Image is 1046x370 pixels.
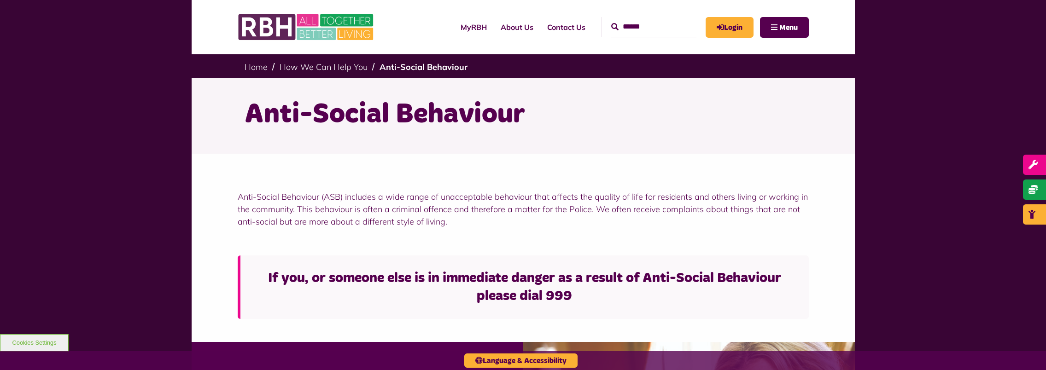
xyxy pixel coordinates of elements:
button: Language & Accessibility [464,353,578,368]
h3: If you, or someone else is in immediate danger as a result of Anti-Social Behaviour please dial 999 [254,269,795,305]
a: About Us [494,15,540,40]
a: Home [245,62,268,72]
iframe: Netcall Web Assistant for live chat [1005,329,1046,370]
a: How We Can Help You [280,62,368,72]
p: Anti-Social Behaviour (ASB) includes a wide range of unacceptable behaviour that affects the qual... [238,191,809,228]
span: Menu [779,24,798,31]
a: Contact Us [540,15,592,40]
h1: Anti-Social Behaviour [245,97,802,133]
button: Navigation [760,17,809,38]
a: MyRBH [454,15,494,40]
a: Anti-Social Behaviour [380,62,467,72]
img: RBH [238,9,376,45]
a: MyRBH [706,17,754,38]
